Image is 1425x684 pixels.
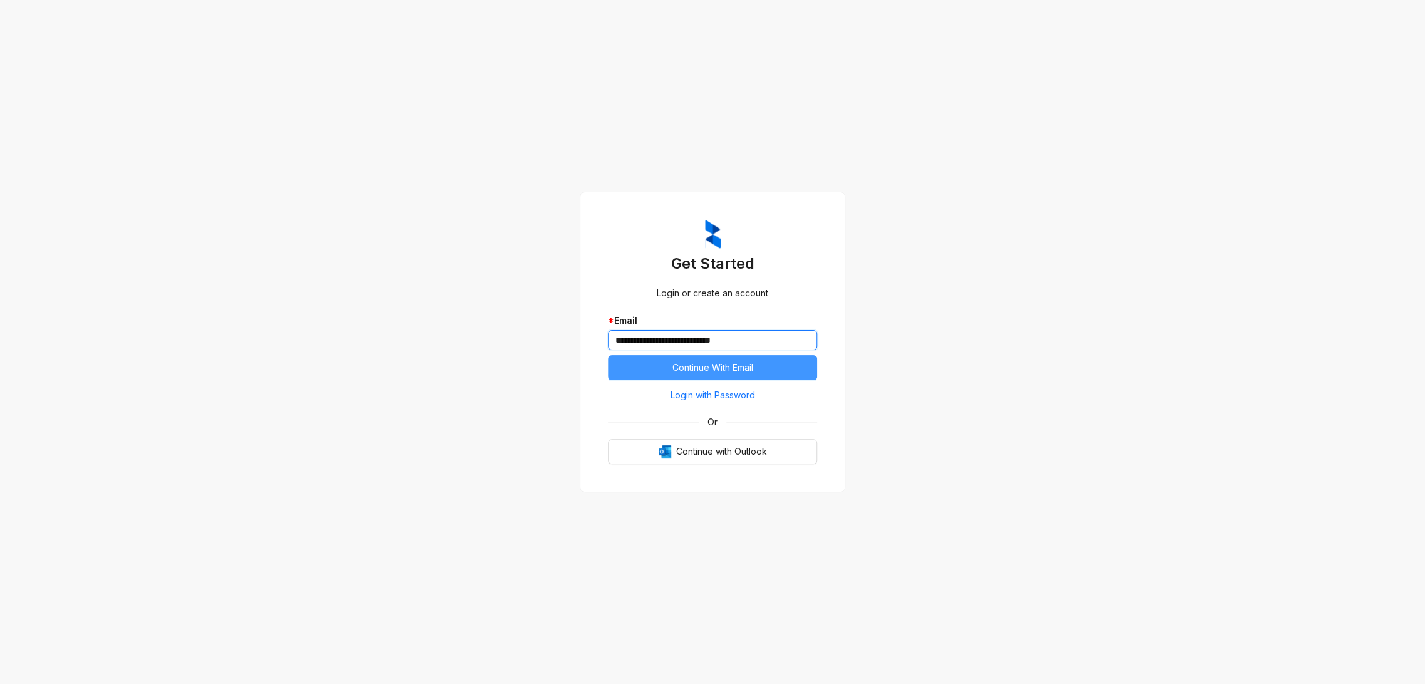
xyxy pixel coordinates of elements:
[608,254,817,274] h3: Get Started
[659,445,671,458] img: Outlook
[676,445,767,459] span: Continue with Outlook
[608,314,817,328] div: Email
[672,361,753,375] span: Continue With Email
[699,415,726,429] span: Or
[671,388,755,402] span: Login with Password
[608,385,817,405] button: Login with Password
[705,220,721,249] img: ZumaIcon
[608,355,817,380] button: Continue With Email
[608,439,817,464] button: OutlookContinue with Outlook
[608,286,817,300] div: Login or create an account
